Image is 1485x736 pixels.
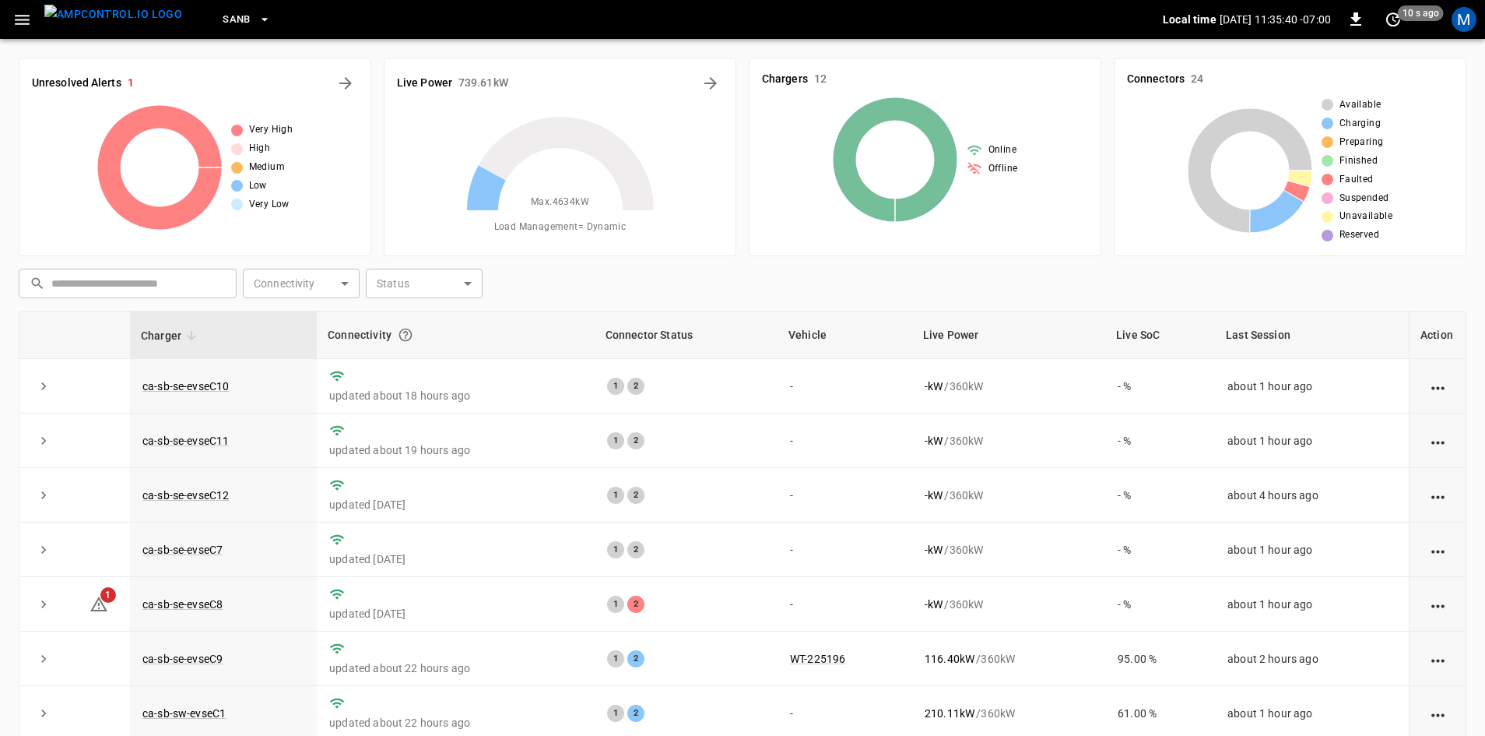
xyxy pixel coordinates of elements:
td: - % [1105,523,1215,577]
a: ca-sb-se-evseC11 [142,435,229,447]
a: ca-sb-se-evseC12 [142,489,229,502]
h6: 739.61 kW [458,75,508,92]
p: 116.40 kW [925,651,974,667]
div: 2 [627,432,644,449]
p: - kW [925,488,943,503]
button: set refresh interval [1381,7,1406,32]
div: 1 [607,378,624,395]
p: - kW [925,542,943,558]
span: Charging [1339,116,1381,132]
span: Online [988,143,1016,158]
p: updated about 19 hours ago [329,442,582,458]
p: - kW [925,433,943,449]
th: Last Session [1215,312,1409,359]
td: - [778,414,912,468]
span: Suspended [1339,191,1389,206]
div: action cell options [1428,706,1448,721]
a: ca-sb-se-evseC8 [142,598,223,611]
p: updated about 18 hours ago [329,388,582,403]
span: 1 [100,587,116,603]
td: 95.00 % [1105,632,1215,686]
td: about 1 hour ago [1215,577,1409,632]
td: about 1 hour ago [1215,359,1409,414]
td: - % [1105,468,1215,523]
div: 1 [607,541,624,558]
div: / 360 kW [925,706,1093,721]
td: about 2 hours ago [1215,632,1409,686]
td: - [778,468,912,523]
div: 1 [607,650,624,667]
div: 2 [627,650,644,667]
th: Connector Status [595,312,778,359]
button: All Alerts [333,71,358,96]
h6: Connectors [1127,71,1185,88]
p: updated [DATE] [329,606,582,622]
a: ca-sb-se-evseC7 [142,544,223,556]
h6: Live Power [397,75,452,92]
p: 210.11 kW [925,706,974,721]
div: 2 [627,378,644,395]
td: - % [1105,577,1215,632]
p: - kW [925,597,943,612]
a: ca-sb-se-evseC10 [142,380,229,393]
span: Unavailable [1339,209,1392,224]
th: Action [1409,312,1466,359]
div: action cell options [1428,488,1448,503]
div: 2 [627,541,644,558]
h6: 1 [128,75,134,92]
a: ca-sb-sw-evseC1 [142,707,226,720]
div: 1 [607,596,624,613]
span: Offline [988,161,1018,177]
p: updated about 22 hours ago [329,660,582,676]
button: Connection between the charger and our software. [391,321,420,349]
td: - % [1105,359,1215,414]
p: updated [DATE] [329,497,582,512]
span: 10 s ago [1398,5,1444,21]
td: about 1 hour ago [1215,523,1409,577]
div: / 360 kW [925,433,1093,449]
div: Connectivity [328,321,584,349]
p: Local time [1163,12,1216,27]
button: expand row [32,538,55,562]
a: WT-225196 [790,653,845,665]
span: SanB [223,11,251,29]
button: expand row [32,484,55,507]
button: expand row [32,593,55,616]
td: - [778,577,912,632]
td: about 4 hours ago [1215,468,1409,523]
span: Very High [249,122,293,138]
img: ampcontrol.io logo [44,5,182,24]
div: / 360 kW [925,488,1093,503]
div: / 360 kW [925,379,1093,394]
td: - % [1105,414,1215,468]
th: Live Power [912,312,1105,359]
div: 1 [607,432,624,449]
div: 2 [627,487,644,504]
div: action cell options [1428,542,1448,558]
p: [DATE] 11:35:40 -07:00 [1220,12,1331,27]
td: - [778,359,912,414]
button: SanB [216,5,277,35]
div: action cell options [1428,597,1448,612]
button: Energy Overview [698,71,723,96]
span: Finished [1339,153,1378,169]
div: 2 [627,596,644,613]
button: expand row [32,429,55,453]
div: 1 [607,705,624,722]
span: Medium [249,160,285,175]
div: 1 [607,487,624,504]
span: Preparing [1339,135,1384,150]
span: Faulted [1339,172,1374,188]
span: Charger [141,326,202,345]
td: - [778,523,912,577]
span: Load Management = Dynamic [494,220,627,235]
th: Live SoC [1105,312,1215,359]
div: / 360 kW [925,597,1093,612]
span: Reserved [1339,227,1379,243]
p: updated about 22 hours ago [329,715,582,731]
span: High [249,141,271,157]
p: updated [DATE] [329,551,582,567]
div: / 360 kW [925,542,1093,558]
button: expand row [32,647,55,671]
a: 1 [90,597,108,610]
